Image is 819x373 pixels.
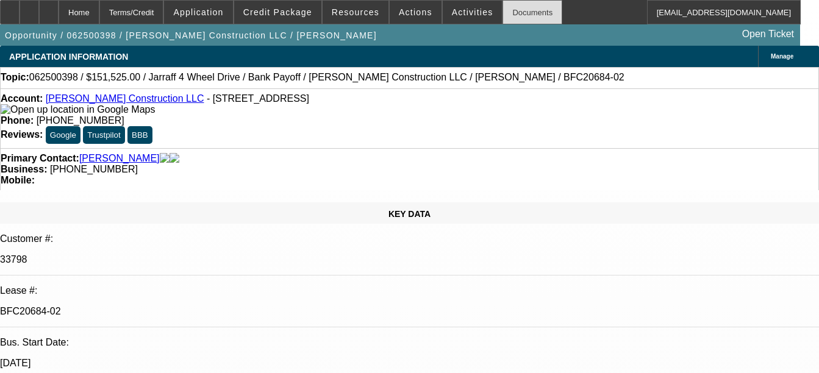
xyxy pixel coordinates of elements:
[1,153,79,164] strong: Primary Contact:
[50,164,138,174] span: [PHONE_NUMBER]
[5,30,377,40] span: Opportunity / 062500398 / [PERSON_NAME] Construction LLC / [PERSON_NAME]
[160,153,170,164] img: facebook-icon.png
[83,126,124,144] button: Trustpilot
[164,1,232,24] button: Application
[1,115,34,126] strong: Phone:
[234,1,321,24] button: Credit Package
[1,104,155,115] img: Open up location in Google Maps
[1,175,35,185] strong: Mobile:
[332,7,379,17] span: Resources
[207,93,309,104] span: - [STREET_ADDRESS]
[1,72,29,83] strong: Topic:
[443,1,502,24] button: Activities
[390,1,442,24] button: Actions
[1,164,47,174] strong: Business:
[37,115,124,126] span: [PHONE_NUMBER]
[79,153,160,164] a: [PERSON_NAME]
[323,1,388,24] button: Resources
[46,126,80,144] button: Google
[127,126,152,144] button: BBB
[771,53,793,60] span: Manage
[452,7,493,17] span: Activities
[46,93,204,104] a: [PERSON_NAME] Construction LLC
[173,7,223,17] span: Application
[1,93,43,104] strong: Account:
[388,209,431,219] span: KEY DATA
[1,104,155,115] a: View Google Maps
[399,7,432,17] span: Actions
[170,153,179,164] img: linkedin-icon.png
[1,129,43,140] strong: Reviews:
[9,52,128,62] span: APPLICATION INFORMATION
[243,7,312,17] span: Credit Package
[737,24,799,44] a: Open Ticket
[29,72,624,83] span: 062500398 / $151,525.00 / Jarraff 4 Wheel Drive / Bank Payoff / [PERSON_NAME] Construction LLC / ...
